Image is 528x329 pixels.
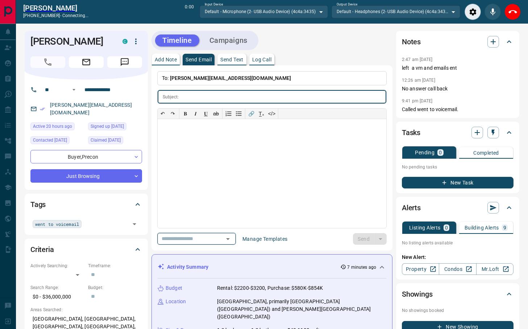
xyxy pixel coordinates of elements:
div: Wed Sep 10 2025 [30,136,84,146]
div: Wed Oct 15 2025 [30,122,84,133]
p: Send Text [220,57,244,62]
p: left a vm and emails ent [402,64,514,72]
p: 0 [445,225,448,230]
p: Search Range: [30,284,84,291]
p: No listing alerts available [402,240,514,246]
button: 𝐔 [201,109,211,119]
p: Called went to voicemail. [402,106,514,113]
p: 7 minutes ago [348,264,376,271]
div: split button [353,233,387,245]
div: Mute [485,4,501,20]
p: [PHONE_NUMBER] - [23,12,88,19]
h2: Criteria [30,244,54,255]
button: 🔗 [246,109,257,119]
div: Tasks [402,124,514,141]
p: 2:47 am [DATE] [402,57,433,62]
p: Location [166,298,186,305]
p: [GEOGRAPHIC_DATA], primarily [GEOGRAPHIC_DATA] ([GEOGRAPHIC_DATA]) and [PERSON_NAME][GEOGRAPHIC_D... [217,298,386,321]
span: Message [107,56,142,68]
button: Manage Templates [238,233,292,245]
div: Audio Settings [465,4,481,20]
p: Timeframe: [88,263,142,269]
button: Open [70,85,78,94]
p: Rental: $2200-$3200, Purchase: $580K-$854K [217,284,323,292]
a: [PERSON_NAME] [23,4,88,12]
svg: Email Verified [40,106,45,111]
h2: Tags [30,199,46,210]
p: Activity Summary [167,263,208,271]
label: Output Device [337,2,357,7]
p: New Alert: [402,253,514,261]
span: Signed up [DATE] [91,123,124,130]
label: Input Device [205,2,223,7]
p: Actively Searching: [30,263,84,269]
div: Notes [402,33,514,50]
p: Log Call [252,57,271,62]
span: went to voicemail [35,220,79,228]
a: Condos [439,263,476,275]
button: Open [223,234,233,244]
div: Buyer , Precon [30,150,142,163]
span: 𝐔 [204,111,208,117]
p: 0:00 [185,4,194,20]
span: Active 20 hours ago [33,123,72,130]
p: Listing Alerts [409,225,441,230]
a: Property [402,263,439,275]
button: New Task [402,177,514,188]
a: [PERSON_NAME][EMAIL_ADDRESS][DOMAIN_NAME] [50,102,132,115]
button: 𝐁 [180,109,191,119]
h2: Alerts [402,202,421,214]
p: 9 [503,225,506,230]
p: No answer call back [402,85,514,93]
button: Numbered list [224,109,234,119]
button: </> [267,109,277,119]
div: Thu Sep 09 2021 [88,122,142,133]
a: Mr.Loft [476,263,514,275]
div: Alerts [402,199,514,216]
div: Showings [402,285,514,303]
p: $0 - $36,000,000 [30,291,84,303]
p: Completed [473,150,499,155]
button: 𝑰 [191,109,201,119]
button: Timeline [155,34,199,46]
div: Criteria [30,241,142,258]
p: Budget [166,284,182,292]
div: condos.ca [122,39,128,44]
span: Claimed [DATE] [91,137,121,144]
p: To: [157,71,387,85]
div: Activity Summary7 minutes ago [158,260,386,274]
p: Areas Searched: [30,306,142,313]
p: 0 [439,150,442,155]
span: Contacted [DATE] [33,137,67,144]
span: [PERSON_NAME][EMAIL_ADDRESS][DOMAIN_NAME] [170,75,291,81]
span: Call [30,56,65,68]
div: Default - Headphones (2- USB Audio Device) (4c4a:3435) [332,5,460,18]
button: Bullet list [234,109,244,119]
p: Building Alerts [465,225,499,230]
p: 12:26 am [DATE] [402,78,435,83]
div: Thu Sep 09 2021 [88,136,142,146]
s: ab [213,111,219,117]
div: Tags [30,196,142,213]
p: 9:41 pm [DATE] [402,98,433,103]
p: No showings booked [402,307,514,314]
p: No pending tasks [402,162,514,172]
div: Default - Microphone (2- USB Audio Device) (4c4a:3435) [200,5,328,18]
h2: Notes [402,36,421,48]
div: End Call [504,4,521,20]
button: T̲ₓ [257,109,267,119]
span: connecting... [62,13,88,18]
p: Budget: [88,284,142,291]
button: Open [129,219,140,229]
p: Subject: [163,94,179,100]
p: Pending [415,150,435,155]
button: ↷ [168,109,178,119]
button: Campaigns [202,34,255,46]
h2: Tasks [402,127,420,138]
p: Add Note [155,57,177,62]
h1: [PERSON_NAME] [30,36,112,47]
div: Just Browsing [30,169,142,183]
p: Send Email [186,57,212,62]
h2: Showings [402,288,433,300]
